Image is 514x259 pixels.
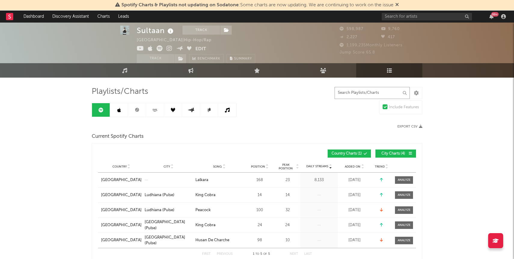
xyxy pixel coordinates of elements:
[145,207,192,213] a: Ludhiana (Pulse)
[276,163,295,170] span: Peak Position
[217,252,233,256] button: Previous
[227,54,255,63] button: Summary
[381,27,400,31] span: 9,760
[202,252,211,256] button: First
[121,3,393,8] span: : Some charts are now updating. We are continuing to work on the issue
[195,192,216,198] div: King Cobra
[182,26,220,35] button: Track
[246,192,273,198] div: 14
[276,207,299,213] div: 32
[276,192,299,198] div: 14
[137,26,175,35] div: Sultaan
[491,12,499,17] div: 99 +
[375,165,385,168] span: Trend
[340,43,402,47] span: 1,199,235 Monthly Listeners
[92,133,144,140] span: Current Spotify Charts
[234,57,252,60] span: Summary
[389,104,419,111] div: Include Features
[195,177,208,183] div: Lalkara
[101,192,142,198] a: [GEOGRAPHIC_DATA]
[379,152,407,156] span: City Charts ( 4 )
[195,207,243,213] a: Peacock
[114,11,133,23] a: Leads
[246,207,273,213] div: 100
[263,253,267,255] span: of
[245,251,278,258] div: 1 5 5
[145,235,192,246] a: [GEOGRAPHIC_DATA] (Pulse)
[340,35,357,39] span: 2,227
[276,222,299,228] div: 24
[213,165,222,168] span: Song
[339,237,369,243] div: [DATE]
[195,207,211,213] div: Peacock
[255,253,259,255] span: to
[332,152,362,156] span: Country Charts ( 1 )
[19,11,48,23] a: Dashboard
[112,165,127,168] span: Country
[121,3,239,8] span: Spotify Charts & Playlists not updating on Sodatone
[145,192,192,198] a: Ludhiana (Pulse)
[304,252,312,256] button: Last
[145,192,174,198] div: Ludhiana (Pulse)
[339,192,369,198] div: [DATE]
[145,219,192,231] a: [GEOGRAPHIC_DATA] (Pulse)
[246,237,273,243] div: 98
[101,237,142,243] a: [GEOGRAPHIC_DATA]
[101,222,142,228] a: [GEOGRAPHIC_DATA]
[195,45,206,53] button: Edit
[164,165,170,168] span: City
[382,13,472,20] input: Search for artists
[145,207,174,213] div: Ludhiana (Pulse)
[306,164,328,169] span: Daily Streams
[92,88,148,95] span: Playlists/Charts
[340,51,375,54] span: Jump Score: 65.8
[340,27,363,31] span: 598,987
[246,222,273,228] div: 24
[195,222,243,228] a: King Cobra
[328,150,371,158] button: Country Charts(1)
[489,14,494,19] button: 99+
[251,165,265,168] span: Position
[375,150,416,158] button: City Charts(4)
[195,192,243,198] a: King Cobra
[137,54,174,63] button: Track
[137,37,219,44] div: [GEOGRAPHIC_DATA] | Hip-Hop/Rap
[195,237,243,243] a: Husan De Charche
[101,207,142,213] a: [GEOGRAPHIC_DATA]
[397,125,422,128] button: Export CSV
[339,207,369,213] div: [DATE]
[276,177,299,183] div: 23
[48,11,93,23] a: Discovery Assistant
[339,222,369,228] div: [DATE]
[197,55,220,63] span: Benchmark
[290,252,298,256] button: Next
[276,237,299,243] div: 10
[246,177,273,183] div: 168
[195,222,216,228] div: King Cobra
[195,177,243,183] a: Lalkara
[302,177,336,183] div: 8,133
[101,177,142,183] a: [GEOGRAPHIC_DATA]
[189,54,224,63] a: Benchmark
[195,237,229,243] div: Husan De Charche
[93,11,114,23] a: Charts
[381,35,395,39] span: 417
[339,177,369,183] div: [DATE]
[335,87,410,99] input: Search Playlists/Charts
[345,165,360,168] span: Added On
[395,3,399,8] span: Dismiss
